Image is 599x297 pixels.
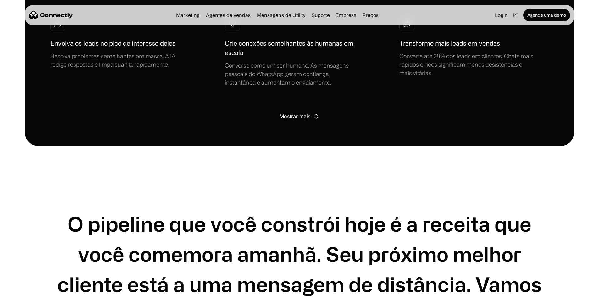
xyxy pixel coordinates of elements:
[50,39,175,48] h1: Envolva os leads no pico de interesse deles
[492,11,510,19] a: Login
[174,13,202,18] a: Marketing
[225,61,360,87] div: Converse como um ser humano. As mensagens pessoais do WhatsApp geram confiança instantânea e aume...
[29,10,73,20] a: home
[334,11,358,19] div: Empresa
[336,11,357,19] div: Empresa
[203,13,253,18] a: Agentes de vendas
[513,11,518,19] div: pt
[510,11,522,19] div: pt
[50,52,186,69] div: Resolva problemas semelhantes em massa. A IA redige respostas e limpa sua fila rapidamente.
[225,39,360,58] h1: Crie conexões semelhantes às humanas em escala
[6,285,38,295] aside: Language selected: Português (Brasil)
[280,112,310,121] div: Mostrar mais
[254,13,308,18] a: Mensagens de Utility
[13,286,38,295] ul: Language list
[399,52,535,77] div: Converta até 28% dos leads em clientes. Chats mais rápidos e ricos significam menos desistências ...
[523,9,570,21] a: Agende uma demo
[399,39,500,48] h1: Transforme mais leads em vendas
[360,13,381,18] a: Preços
[309,13,332,18] a: Suporte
